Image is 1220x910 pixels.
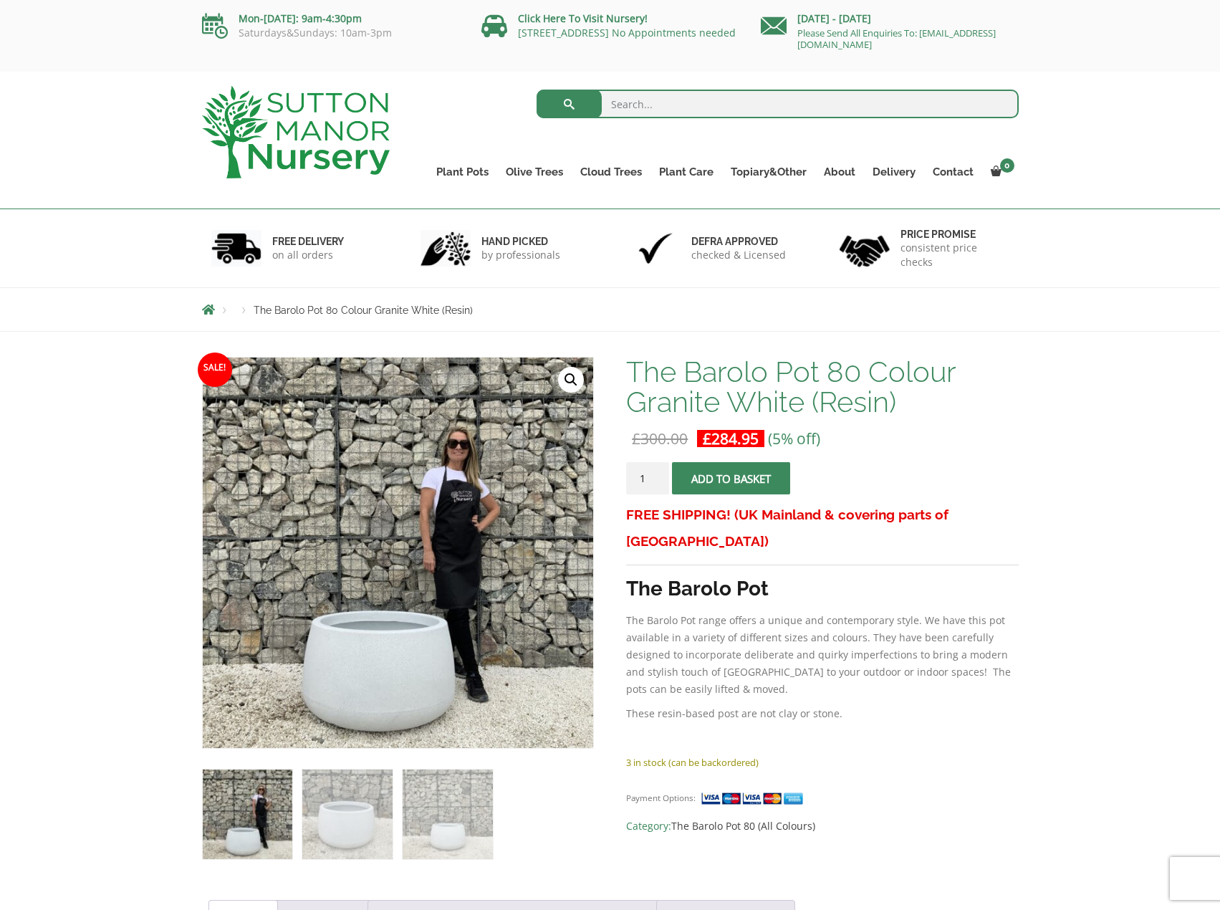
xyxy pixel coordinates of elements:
a: Contact [924,162,982,182]
button: Add to basket [672,462,790,494]
a: The Barolo Pot 80 (All Colours) [671,819,815,833]
p: consistent price checks [900,241,1009,269]
span: (5% off) [768,428,820,449]
img: The Barolo Pot 80 Colour Granite White (Resin) - Image 3 [403,770,492,859]
p: Saturdays&Sundays: 10am-3pm [202,27,460,39]
h1: The Barolo Pot 80 Colour Granite White (Resin) [626,357,1018,417]
small: Payment Options: [626,792,696,803]
a: View full-screen image gallery [558,367,584,393]
img: payment supported [701,791,808,806]
p: These resin-based post are not clay or stone. [626,705,1018,722]
img: 2.jpg [421,230,471,267]
h6: Price promise [900,228,1009,241]
a: Topiary&Other [722,162,815,182]
nav: Breadcrumbs [202,304,1019,315]
img: 1.jpg [211,230,261,267]
a: Olive Trees [497,162,572,182]
span: £ [632,428,640,449]
input: Search... [537,90,1019,118]
img: 4.jpg [840,226,890,270]
span: £ [703,428,711,449]
img: The Barolo Pot 80 Colour Granite White (Resin) [203,770,292,859]
span: The Barolo Pot 80 Colour Granite White (Resin) [254,305,473,316]
a: Plant Care [650,162,722,182]
h6: Defra approved [691,235,786,248]
p: [DATE] - [DATE] [761,10,1019,27]
p: Mon-[DATE]: 9am-4:30pm [202,10,460,27]
a: Delivery [864,162,924,182]
span: Sale! [198,353,232,387]
span: Category: [626,818,1018,835]
a: Please Send All Enquiries To: [EMAIL_ADDRESS][DOMAIN_NAME] [797,27,996,51]
img: The Barolo Pot 80 Colour Granite White (Resin) - Image 2 [302,770,392,859]
a: Cloud Trees [572,162,650,182]
a: Plant Pots [428,162,497,182]
strong: The Barolo Pot [626,577,769,600]
a: Click Here To Visit Nursery! [518,11,648,25]
p: 3 in stock (can be backordered) [626,754,1018,771]
p: on all orders [272,248,344,262]
img: The Barolo Pot 80 Colour Granite White (Resin) - B9ECCD69 B1E9 4CAF 9204 4BCA005CD3A7 1 105 c [203,358,593,748]
img: 3.jpg [630,230,681,267]
a: About [815,162,864,182]
a: [STREET_ADDRESS] No Appointments needed [518,26,736,39]
p: checked & Licensed [691,248,786,262]
p: The Barolo Pot range offers a unique and contemporary style. We have this pot available in a vari... [626,612,1018,698]
input: Product quantity [626,462,669,494]
h3: FREE SHIPPING! (UK Mainland & covering parts of [GEOGRAPHIC_DATA]) [626,502,1018,555]
p: by professionals [481,248,560,262]
a: 0 [982,162,1019,182]
img: logo [202,86,390,178]
h6: hand picked [481,235,560,248]
span: 0 [1000,158,1014,173]
bdi: 300.00 [632,428,688,449]
h6: FREE DELIVERY [272,235,344,248]
bdi: 284.95 [703,428,759,449]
